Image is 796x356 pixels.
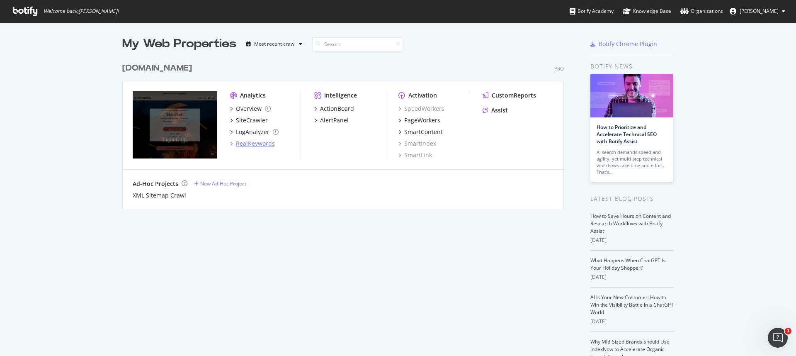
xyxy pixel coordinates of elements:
a: Overview [230,105,271,113]
div: Assist [491,106,508,115]
input: Search [312,37,403,51]
div: grid [122,52,570,209]
div: Most recent crawl [254,41,296,46]
a: XML Sitemap Crawl [133,191,186,200]
img: tecovas.com [133,91,217,158]
a: How to Prioritize and Accelerate Technical SEO with Botify Assist [597,124,657,145]
iframe: Intercom live chat [768,328,788,348]
img: How to Prioritize and Accelerate Technical SEO with Botify Assist [590,74,673,117]
div: ActionBoard [320,105,354,113]
div: Ad-Hoc Projects [133,180,178,188]
div: CustomReports [492,91,536,100]
div: Botify Academy [570,7,614,15]
a: LogAnalyzer [230,128,279,136]
div: LogAnalyzer [236,128,269,136]
a: RealKeywords [230,139,275,148]
a: AlertPanel [314,116,349,124]
a: New Ad-Hoc Project [194,180,246,187]
span: 1 [785,328,791,334]
div: Botify Chrome Plugin [599,40,657,48]
a: ActionBoard [314,105,354,113]
div: Organizations [680,7,723,15]
a: Assist [483,106,508,115]
a: CustomReports [483,91,536,100]
div: Latest Blog Posts [590,194,674,203]
div: [DOMAIN_NAME] [122,62,192,74]
div: Intelligence [324,91,357,100]
div: New Ad-Hoc Project [200,180,246,187]
a: Botify Chrome Plugin [590,40,657,48]
a: SmartIndex [398,139,436,148]
div: My Web Properties [122,36,236,52]
button: [PERSON_NAME] [723,5,792,18]
div: AI search demands speed and agility, yet multi-step technical workflows take time and effort. Tha... [597,149,667,176]
a: SpeedWorkers [398,105,444,113]
div: PageWorkers [404,116,440,124]
div: SiteCrawler [236,116,268,124]
div: Overview [236,105,262,113]
button: Most recent crawl [243,37,306,51]
a: How to Save Hours on Content and Research Workflows with Botify Assist [590,212,671,234]
div: RealKeywords [236,139,275,148]
a: PageWorkers [398,116,440,124]
div: [DATE] [590,273,674,281]
span: Jennifer Watson [740,7,779,15]
div: AlertPanel [320,116,349,124]
div: Analytics [240,91,266,100]
a: SiteCrawler [230,116,268,124]
div: Activation [408,91,437,100]
div: SmartContent [404,128,443,136]
div: Pro [554,65,564,72]
a: [DOMAIN_NAME] [122,62,195,74]
div: Knowledge Base [623,7,671,15]
a: AI Is Your New Customer: How to Win the Visibility Battle in a ChatGPT World [590,294,674,316]
a: What Happens When ChatGPT Is Your Holiday Shopper? [590,257,665,271]
a: SmartContent [398,128,443,136]
div: [DATE] [590,318,674,325]
div: [DATE] [590,237,674,244]
div: Botify news [590,62,674,71]
a: SmartLink [398,151,432,159]
span: Welcome back, [PERSON_NAME] ! [44,8,119,15]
